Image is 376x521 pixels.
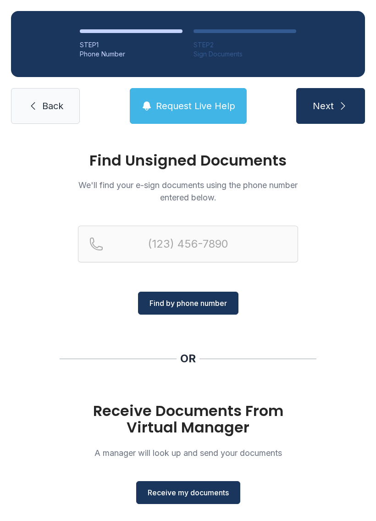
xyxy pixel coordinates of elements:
[78,403,298,436] h1: Receive Documents From Virtual Manager
[194,50,296,59] div: Sign Documents
[80,40,182,50] div: STEP 1
[180,351,196,366] div: OR
[78,153,298,168] h1: Find Unsigned Documents
[42,100,63,112] span: Back
[78,226,298,262] input: Reservation phone number
[156,100,235,112] span: Request Live Help
[80,50,182,59] div: Phone Number
[149,298,227,309] span: Find by phone number
[194,40,296,50] div: STEP 2
[78,179,298,204] p: We'll find your e-sign documents using the phone number entered below.
[148,487,229,498] span: Receive my documents
[313,100,334,112] span: Next
[78,447,298,459] p: A manager will look up and send your documents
